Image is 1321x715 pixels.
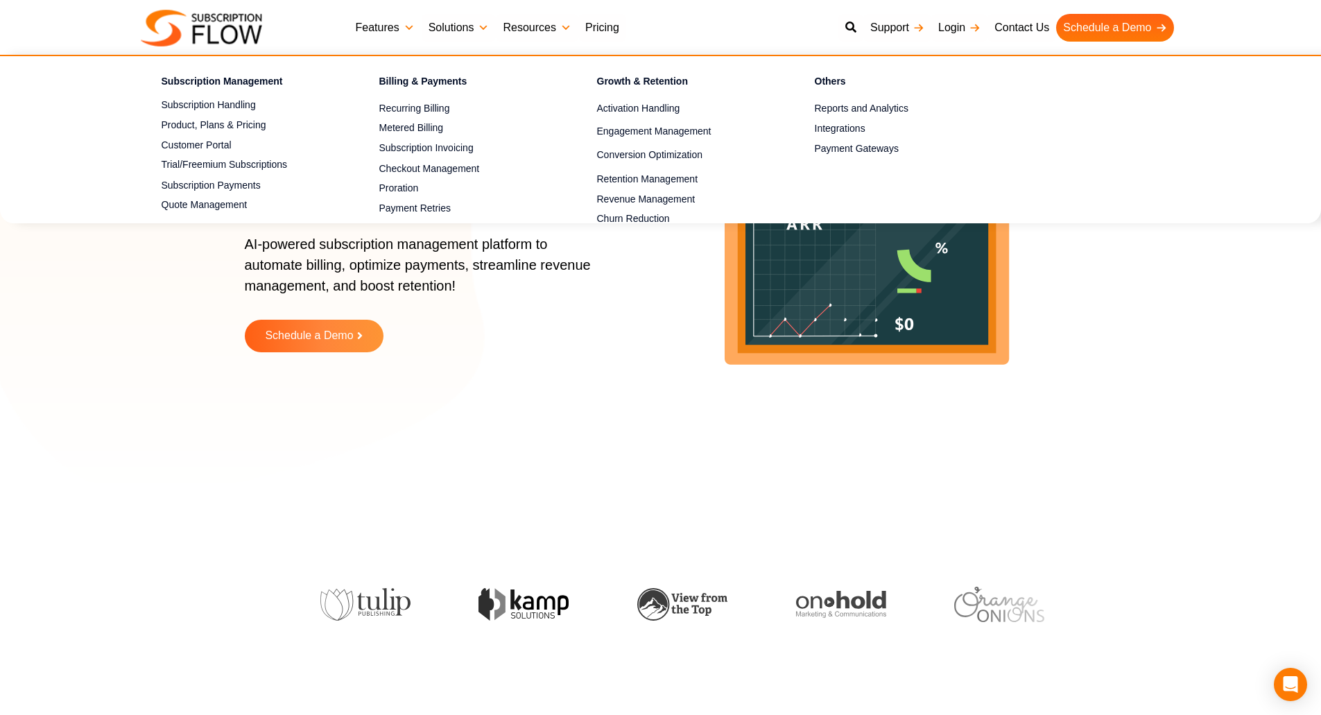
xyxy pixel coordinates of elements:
img: view-from-the-top [628,588,718,621]
span: Schedule a Demo [265,330,353,342]
div: Open Intercom Messenger [1274,668,1307,701]
a: Pricing [578,14,626,42]
img: onhold-marketing [786,591,877,619]
span: Customer Portal [162,138,232,153]
h4: Subscription Management [162,74,331,94]
span: Reports and Analytics [815,101,908,116]
span: Product, Plans & Pricing [162,118,266,132]
span: Payment Gateways [815,141,899,156]
a: Subscription Invoicing [379,140,549,157]
p: AI-powered subscription management platform to automate billing, optimize payments, streamline re... [245,234,605,310]
span: Checkout Management [379,162,480,176]
a: Payment Gateways [815,140,984,157]
a: Proration [379,180,549,197]
a: Quote Management [162,197,331,214]
img: Subscriptionflow [141,10,262,46]
a: Engagement Management [597,123,766,140]
a: Schedule a Demo [245,320,383,352]
a: Resources [496,14,578,42]
a: Revenue Management [597,191,766,207]
h4: Others [815,74,984,94]
a: Trial/Freemium Subscriptions [162,157,331,173]
a: Support [863,14,931,42]
span: Subscription Payments [162,178,261,193]
a: Features [349,14,422,42]
a: Integrations [815,120,984,137]
a: Churn Reduction [597,211,766,227]
img: kamp-solution [469,588,559,621]
span: Revenue Management [597,192,696,207]
span: Payment Retries [379,201,451,216]
span: Integrations [815,121,865,136]
h4: Growth & Retention [597,74,766,94]
span: Retention Management [597,172,698,187]
h4: Billing & Payments [379,74,549,94]
span: Churn Reduction [597,212,670,226]
a: Solutions [422,14,497,42]
a: Product, Plans & Pricing [162,117,331,133]
a: Subscription Handling [162,97,331,114]
a: Activation Handling [597,101,766,117]
a: Metered Billing [379,120,549,137]
a: Reports and Analytics [815,101,984,117]
a: Subscription Payments [162,177,331,193]
img: orange-onions [944,587,1035,622]
img: tulip-publishing [311,588,401,621]
a: Payment Retries [379,200,549,217]
a: Conversion Optimization [597,147,766,164]
a: Recurring Billing [379,101,549,117]
a: Schedule a Demo [1056,14,1173,42]
a: Retention Management [597,171,766,187]
a: Customer Portal [162,137,331,153]
a: Contact Us [987,14,1056,42]
span: Recurring Billing [379,101,450,116]
a: Checkout Management [379,160,549,177]
a: Login [931,14,987,42]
